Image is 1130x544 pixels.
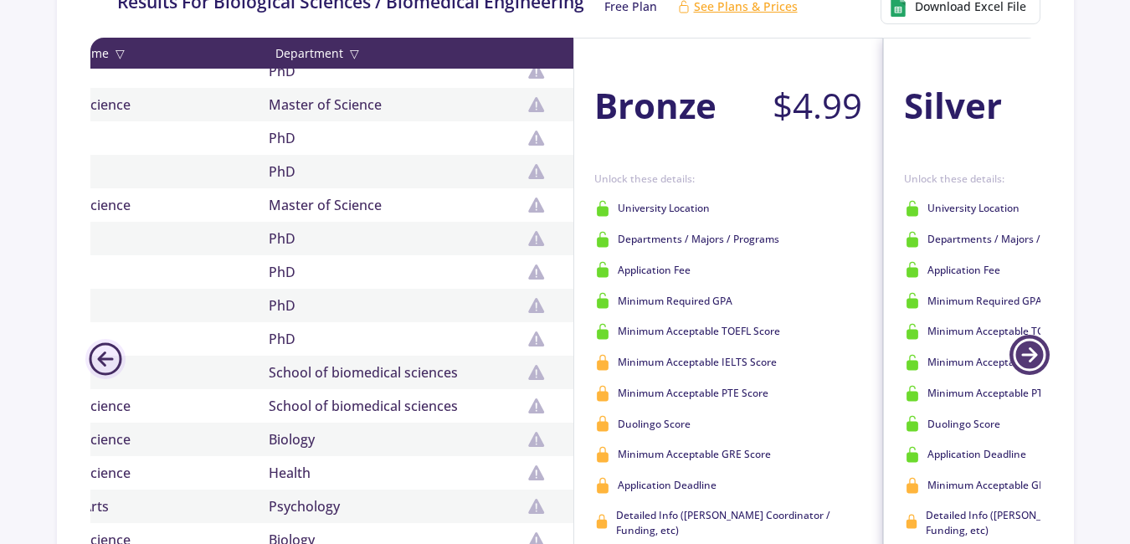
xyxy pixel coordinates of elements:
[618,386,768,401] span: Minimum Acceptable PTE Score
[927,294,1042,309] span: Minimum Required GPA
[618,478,717,493] span: Application Deadline
[927,478,1081,493] span: Minimum Acceptable GRE Score
[269,362,520,382] div: School of biomedical sciences
[594,79,717,131] span: Bronze
[18,463,269,483] div: Master of Science
[927,263,1000,278] span: Application Fee
[618,324,780,339] span: Minimum Acceptable TOEFL Score
[18,295,269,316] div: PhD
[269,61,520,81] div: PhD
[18,162,269,182] div: PhD
[616,508,862,538] span: Detailed Info ([PERSON_NAME] Coordinator / Funding, etc)
[18,396,269,416] div: Master of Science
[618,201,710,216] span: University Location
[927,232,1089,247] span: Departments / Majors / Programs
[18,362,269,382] div: PhD
[269,195,520,215] div: Master of Science
[269,162,520,182] div: PhD
[269,228,520,249] div: PhD
[773,79,862,131] span: $4.99
[269,496,520,516] div: Psychology
[18,61,269,81] div: PhD
[350,44,359,62] span: ▽
[618,263,691,278] span: Application Fee
[269,295,520,316] div: PhD
[618,417,691,432] span: Duolingo Score
[618,447,771,462] span: Minimum Acceptable GRE Score
[927,447,1026,462] span: Application Deadline
[927,324,1090,339] span: Minimum Acceptable TOEFL Score
[927,201,1020,216] span: University Location
[18,195,269,215] div: Master of Science
[269,329,520,349] div: PhD
[18,95,269,115] div: Master of Science
[116,44,125,62] span: ▽
[594,172,862,187] div: Unlock these details:
[269,128,520,148] div: PhD
[927,417,1000,432] span: Duolingo Score
[618,232,779,247] span: Departments / Majors / Programs
[18,429,269,449] div: Master of Science
[18,128,269,148] div: PhD
[904,79,1002,131] span: Silver
[269,262,520,282] div: PhD
[269,429,520,449] div: Biology
[927,355,1086,370] span: Minimum Acceptable IELTS Score
[269,95,520,115] div: Master of Science
[18,262,269,282] div: PhD
[269,396,520,416] div: School of biomedical sciences
[18,228,269,249] div: PhD
[18,329,269,349] div: PhD
[269,44,520,62] div: Department
[618,355,777,370] span: Minimum Acceptable IELTS Score
[269,463,520,483] div: Health
[927,386,1078,401] span: Minimum Acceptable PTE Score
[18,496,269,516] div: Master of Arts
[618,294,732,309] span: Minimum Required GPA
[18,44,269,62] div: Program Name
